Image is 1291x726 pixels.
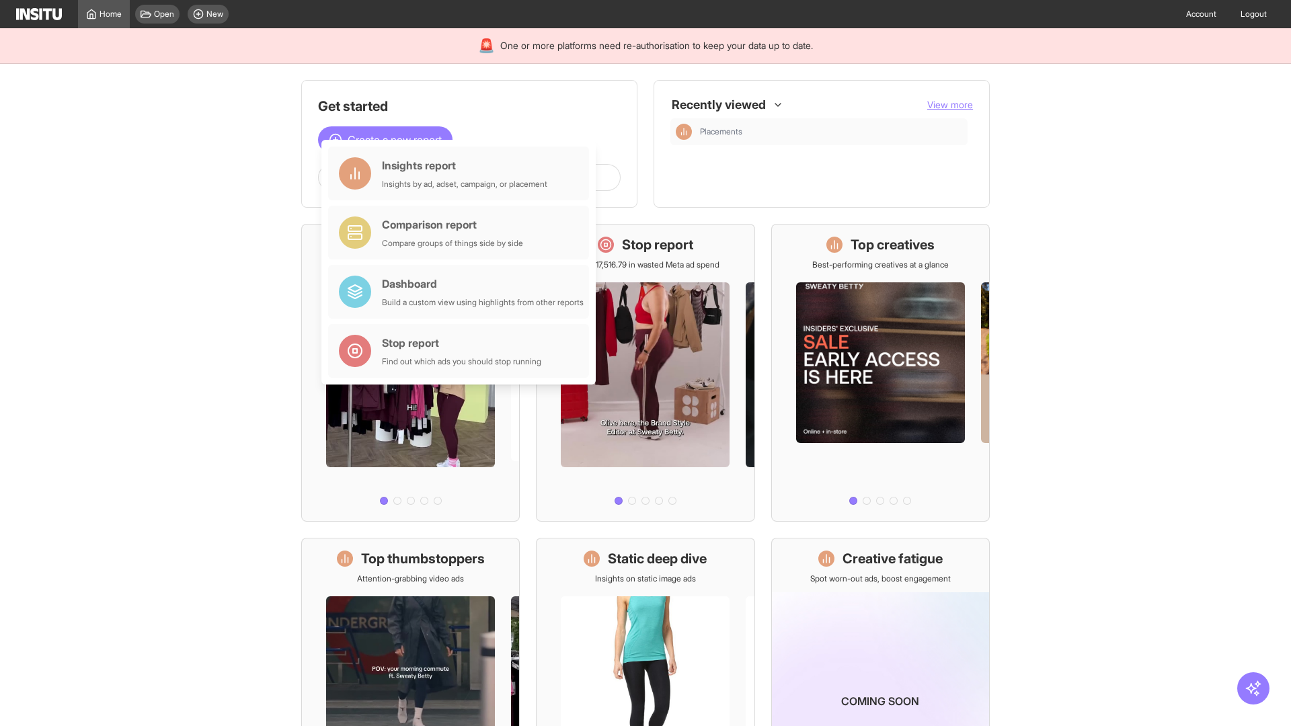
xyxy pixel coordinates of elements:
a: Top creativesBest-performing creatives at a glance [771,224,990,522]
span: New [206,9,223,19]
button: View more [927,98,973,112]
span: Open [154,9,174,19]
span: Create a new report [348,132,442,148]
div: Insights [676,124,692,140]
span: One or more platforms need re-authorisation to keep your data up to date. [500,39,813,52]
p: Best-performing creatives at a glance [812,259,949,270]
a: What's live nowSee all active ads instantly [301,224,520,522]
div: Find out which ads you should stop running [382,356,541,367]
div: Comparison report [382,216,523,233]
h1: Stop report [622,235,693,254]
span: View more [927,99,973,110]
a: Stop reportSave £17,516.79 in wasted Meta ad spend [536,224,754,522]
span: Home [100,9,122,19]
div: Dashboard [382,276,584,292]
h1: Top thumbstoppers [361,549,485,568]
div: Build a custom view using highlights from other reports [382,297,584,308]
span: Placements [700,126,742,137]
div: Stop report [382,335,541,351]
div: Insights report [382,157,547,173]
div: 🚨 [478,36,495,55]
img: Logo [16,8,62,20]
button: Create a new report [318,126,453,153]
div: Insights by ad, adset, campaign, or placement [382,179,547,190]
p: Insights on static image ads [595,573,696,584]
p: Attention-grabbing video ads [357,573,464,584]
h1: Get started [318,97,621,116]
span: Placements [700,126,962,137]
p: Save £17,516.79 in wasted Meta ad spend [572,259,719,270]
div: Compare groups of things side by side [382,238,523,249]
h1: Static deep dive [608,549,707,568]
h1: Top creatives [851,235,935,254]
